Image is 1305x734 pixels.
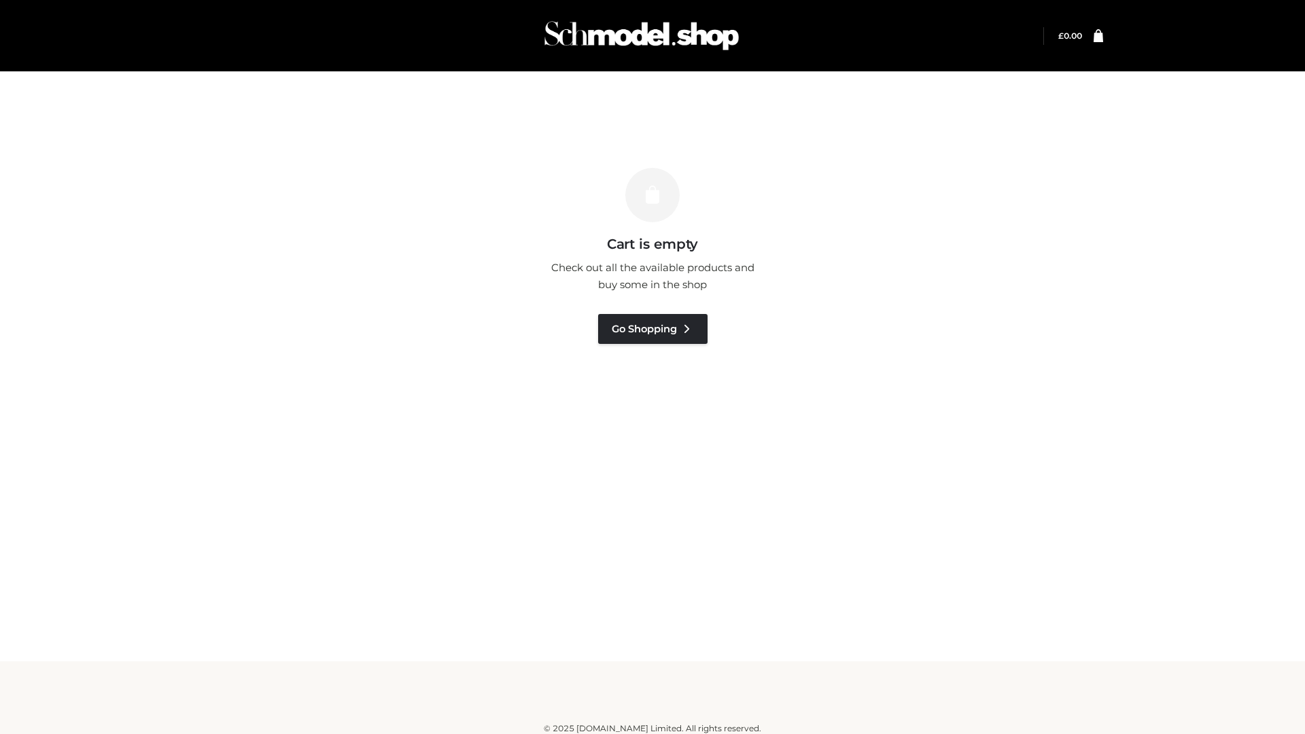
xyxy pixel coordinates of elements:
[1058,31,1064,41] span: £
[544,259,761,294] p: Check out all the available products and buy some in the shop
[598,314,708,344] a: Go Shopping
[540,9,744,63] img: Schmodel Admin 964
[1058,31,1082,41] bdi: 0.00
[1058,31,1082,41] a: £0.00
[232,236,1073,252] h3: Cart is empty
